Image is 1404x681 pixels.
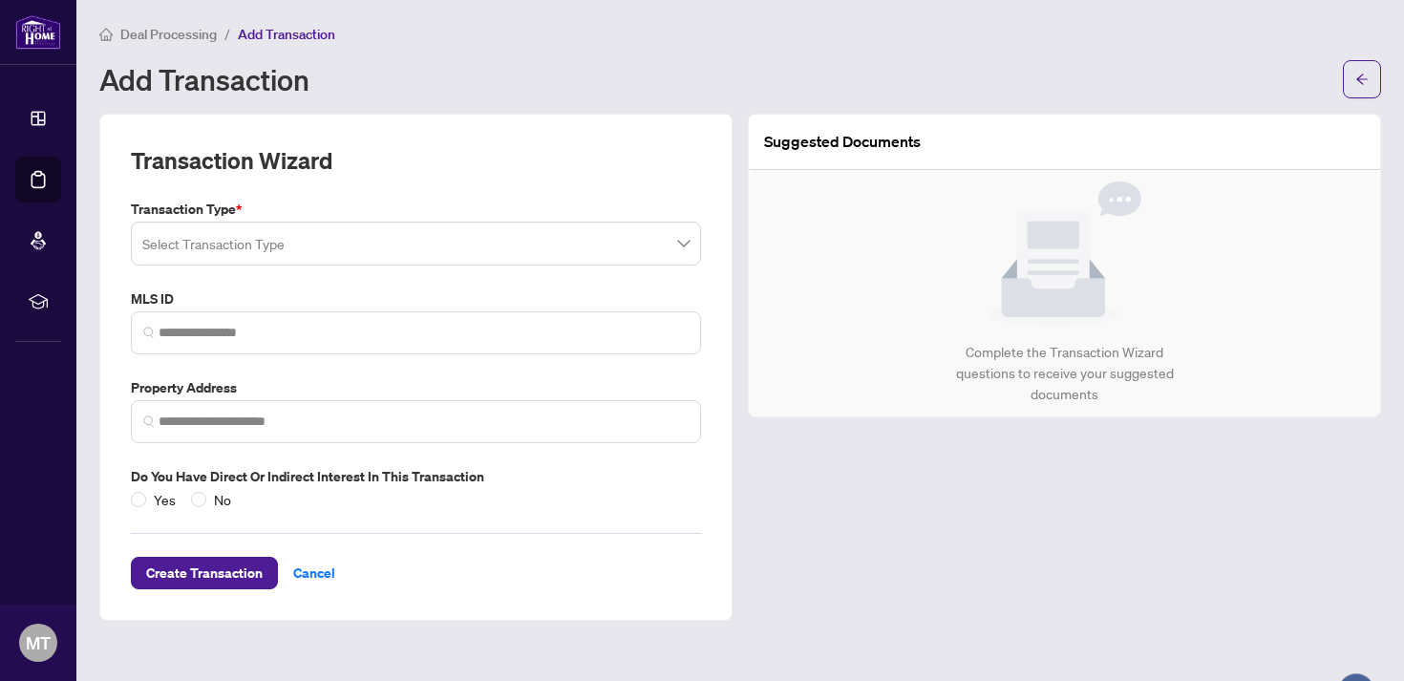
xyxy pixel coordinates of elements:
span: Create Transaction [146,558,263,588]
span: No [206,489,239,510]
article: Suggested Documents [764,130,921,154]
li: / [224,23,230,45]
span: Cancel [293,558,335,588]
h2: Transaction Wizard [131,145,332,176]
span: Yes [146,489,183,510]
label: MLS ID [131,288,701,309]
img: logo [15,14,61,50]
label: Do you have direct or indirect interest in this transaction [131,466,701,487]
img: search_icon [143,327,155,338]
button: Cancel [278,557,351,589]
button: Open asap [1328,614,1385,671]
span: Deal Processing [120,26,217,43]
span: Add Transaction [238,26,335,43]
img: Null State Icon [989,181,1141,327]
img: search_icon [143,415,155,427]
div: Complete the Transaction Wizard questions to receive your suggested documents [935,342,1194,405]
label: Property Address [131,377,701,398]
button: Create Transaction [131,557,278,589]
span: MT [26,629,51,656]
span: home [99,28,113,41]
label: Transaction Type [131,199,701,220]
span: arrow-left [1355,73,1369,86]
h1: Add Transaction [99,64,309,95]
